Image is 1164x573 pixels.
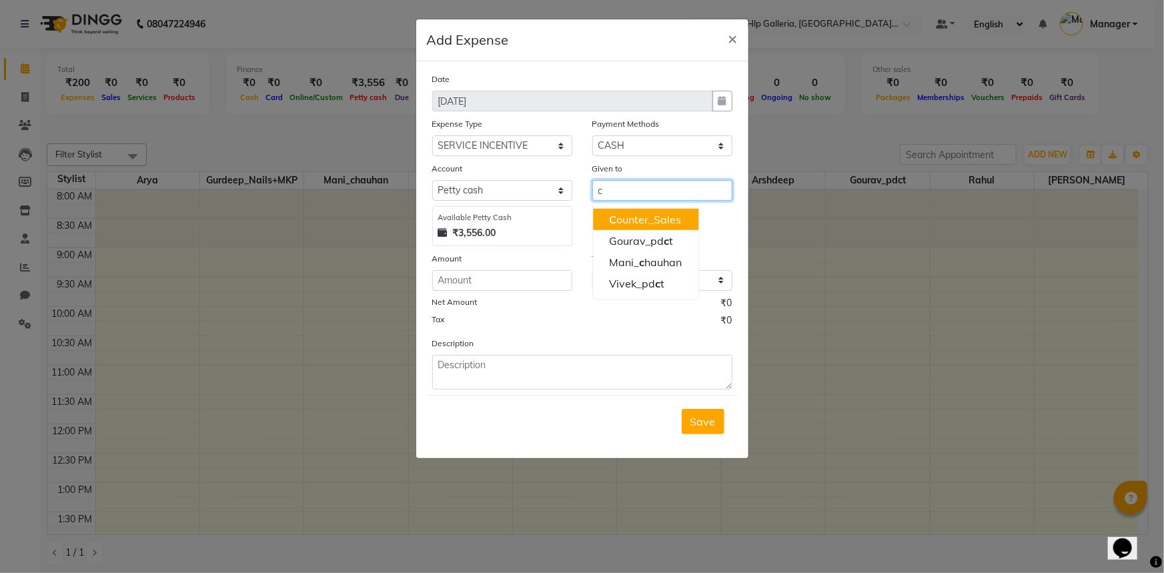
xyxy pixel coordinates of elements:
[432,118,483,130] label: Expense Type
[1108,520,1151,560] iframe: chat widget
[721,314,732,331] span: ₹0
[609,213,616,226] span: C
[432,296,478,308] label: Net Amount
[682,409,724,434] button: Save
[664,234,669,247] span: c
[690,415,716,428] span: Save
[432,73,450,85] label: Date
[592,180,732,201] input: Given to
[655,277,660,290] span: c
[427,30,509,50] h5: Add Expense
[728,28,738,48] span: ×
[432,163,463,175] label: Account
[432,270,572,291] input: Amount
[432,338,474,350] label: Description
[432,253,462,265] label: Amount
[592,163,623,175] label: Given to
[592,118,660,130] label: Payment Methods
[721,296,732,314] span: ₹0
[453,226,496,240] strong: ₹3,556.00
[432,314,445,326] label: Tax
[609,277,664,290] ngb-highlight: Vivek_pd t
[609,234,673,247] ngb-highlight: Gourav_pd t
[438,212,566,223] div: Available Petty Cash
[609,213,681,226] ngb-highlight: ounter_Sales
[639,255,644,269] span: c
[609,255,682,269] ngb-highlight: Mani_ hauhan
[718,19,748,57] button: Close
